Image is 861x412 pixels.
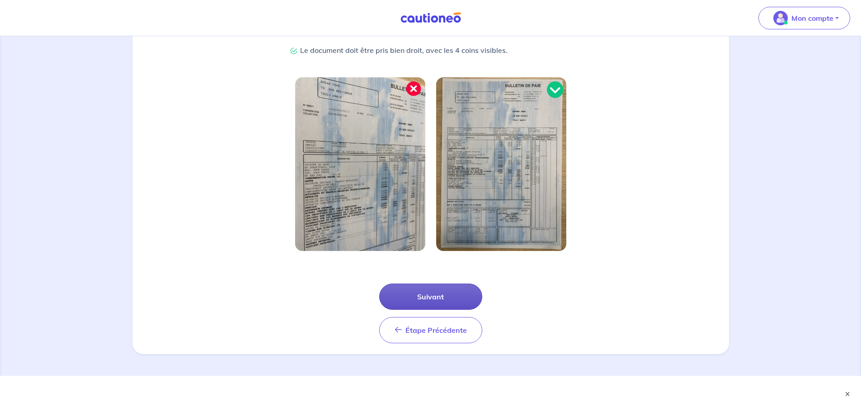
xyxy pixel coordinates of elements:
p: Le document doit être pris bien droit, avec les 4 coins visibles. [290,45,572,56]
img: illu_account_valid_menu.svg [773,11,788,25]
img: Cautioneo [397,12,465,24]
img: Image bien cadrée 1 [295,77,425,251]
button: Suivant [379,284,482,310]
img: Image bien cadrée 2 [436,77,566,251]
button: × [843,389,852,398]
p: Mon compte [791,13,833,24]
span: Étape Précédente [405,326,467,335]
button: Étape Précédente [379,317,482,343]
img: Check [290,47,298,55]
button: illu_account_valid_menu.svgMon compte [758,7,850,29]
